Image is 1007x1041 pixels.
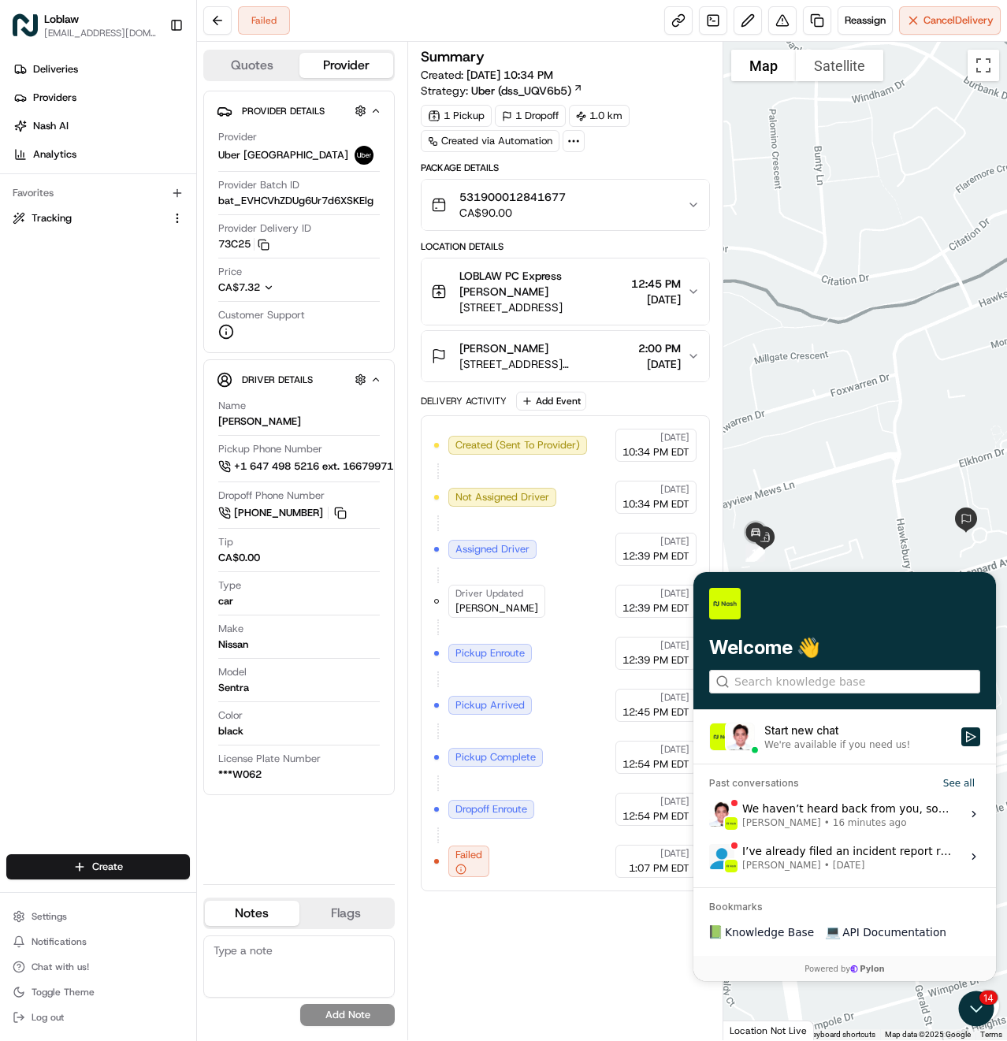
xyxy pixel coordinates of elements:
span: Driver Updated [455,587,523,600]
div: CA$0.00 [218,551,260,565]
span: Uber [GEOGRAPHIC_DATA] [218,148,348,162]
span: Type [218,578,241,593]
span: Deliveries [33,62,78,76]
iframe: Open customer support [957,989,999,1032]
button: Show street map [731,50,796,81]
img: Google [727,1020,779,1040]
img: uber-new-logo.jpeg [355,146,373,165]
span: Driver Details [242,374,313,386]
span: Reassign [845,13,886,28]
button: LOBLAW PC Express [PERSON_NAME][STREET_ADDRESS]12:45 PM[DATE] [422,258,709,325]
div: 1 Pickup [421,105,492,127]
a: +1 647 498 5216 ext. 16679971 [218,458,419,475]
span: 10:34 PM EDT [622,497,689,511]
span: [DATE] [660,743,689,756]
span: Uber (dss_UQV6b5) [471,83,571,99]
span: Model [218,665,247,679]
span: 10:34 PM EDT [622,445,689,459]
span: Not Assigned Driver [455,490,549,504]
button: Create [6,854,190,879]
button: Tracking [6,206,190,231]
span: 2:00 PM [638,340,681,356]
button: [EMAIL_ADDRESS][DOMAIN_NAME] [44,27,157,39]
span: [DATE] [660,847,689,860]
a: Nash AI [6,113,196,139]
div: 1.0 km [569,105,630,127]
button: LoblawLoblaw[EMAIL_ADDRESS][DOMAIN_NAME] [6,6,163,44]
span: CA$7.32 [218,281,260,294]
span: [DATE] [660,639,689,652]
div: [PERSON_NAME] [218,415,301,429]
iframe: Customer support window [693,572,996,981]
div: Created via Automation [421,130,559,152]
button: Toggle fullscreen view [968,50,999,81]
button: Toggle Theme [6,981,190,1003]
span: Price [218,265,242,279]
button: Log out [6,1006,190,1028]
span: 12:39 PM EDT [622,653,689,667]
div: Nissan [218,638,248,652]
button: Settings [6,905,190,928]
span: [STREET_ADDRESS][PERSON_NAME] [459,356,632,372]
a: Terms (opens in new tab) [980,1030,1002,1039]
a: [PHONE_NUMBER] [218,504,349,522]
button: Provider Details [217,98,381,124]
span: Create [92,860,123,874]
div: black [218,724,243,738]
button: CancelDelivery [899,6,1001,35]
span: [DATE] 10:34 PM [466,68,553,82]
span: [DATE] [660,535,689,548]
span: [DATE] [660,795,689,808]
span: Created (Sent To Provider) [455,438,580,452]
span: Provider Batch ID [218,178,299,192]
span: Tip [218,535,233,549]
span: Settings [32,910,67,923]
span: Created: [421,67,553,83]
span: Dropoff Enroute [455,802,527,816]
span: 12:45 PM EDT [622,705,689,719]
span: [PERSON_NAME] [459,340,548,356]
span: 12:54 PM EDT [622,757,689,771]
button: 531900012841677CA$90.00 [422,180,709,230]
span: 531900012841677 [459,189,566,205]
span: 12:39 PM EDT [622,549,689,563]
span: Map data ©2025 Google [885,1030,971,1039]
button: [PERSON_NAME][STREET_ADDRESS][PERSON_NAME]2:00 PM[DATE] [422,331,709,381]
button: Provider [299,53,394,78]
span: Analytics [33,147,76,162]
span: bat_EVHCVhZDUg6Ur7d6XSKElg [218,194,373,208]
button: CA$7.32 [218,281,357,295]
span: Nash AI [33,119,69,133]
button: Driver Details [217,366,381,392]
button: Flags [299,901,394,926]
span: [DATE] [638,356,681,372]
span: Dropoff Phone Number [218,489,325,503]
span: +1 647 498 5216 ext. 16679971 [234,459,393,474]
button: Add Event [516,392,586,411]
span: LOBLAW PC Express [PERSON_NAME] [459,268,625,299]
span: Notifications [32,935,87,948]
a: Open this area in Google Maps (opens a new window) [727,1020,779,1040]
button: Notes [205,901,299,926]
span: Loblaw [44,11,79,27]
